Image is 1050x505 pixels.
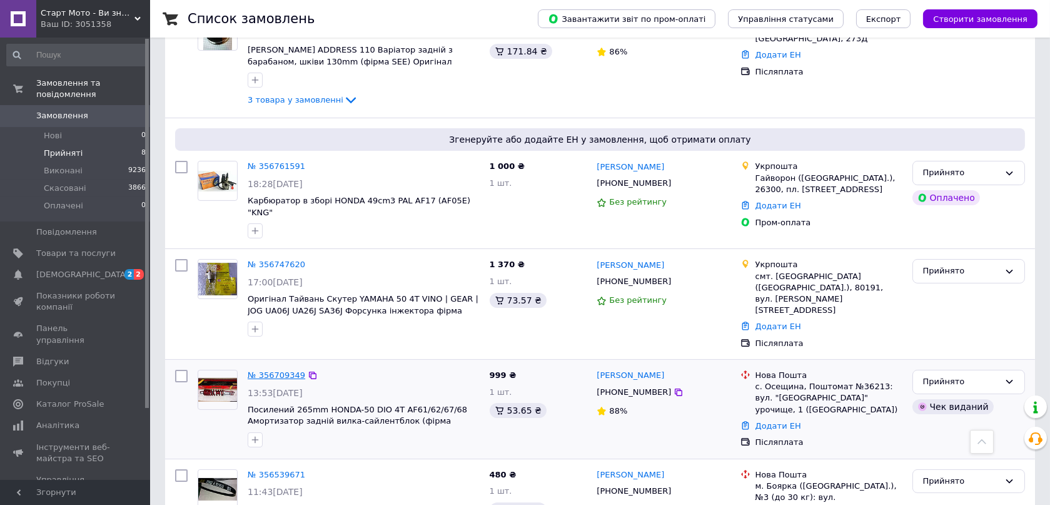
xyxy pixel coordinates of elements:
div: Укрпошта [755,161,902,172]
span: Інструменти веб-майстра та SEO [36,442,116,464]
img: Фото товару [198,478,237,501]
div: [PHONE_NUMBER] [594,175,674,191]
span: 480 ₴ [490,470,517,479]
div: Пром-оплата [755,217,902,228]
div: с. Осещина, Поштомат №36213: вул. "[GEOGRAPHIC_DATA]" урочище, 1 ([GEOGRAPHIC_DATA]) [755,381,902,416]
span: 1 шт. [490,178,512,188]
a: Додати ЕН [755,322,801,331]
span: Повідомлення [36,227,97,238]
span: Каталог ProSale [36,399,104,410]
span: 18:28[DATE] [248,179,303,189]
span: 13:53[DATE] [248,388,303,398]
a: Фото товару [198,370,238,410]
span: 17:00[DATE] [248,277,303,287]
span: Управління статусами [738,14,834,24]
span: Управління сайтом [36,474,116,497]
div: Нова Пошта [755,370,902,381]
span: Оплачені [44,200,83,212]
a: Посилений 265mm HONDA-50 DIO 4T AF61/62/67/68 Амортизатор задній вилка-сайлентблок (фірма Naidite... [248,405,467,437]
img: Фото товару [198,263,237,295]
span: Експорт [866,14,901,24]
button: Завантажити звіт по пром-оплаті [538,9,715,28]
a: № 356747620 [248,260,305,269]
a: 3 товара у замовленні [248,95,358,105]
div: Чек виданий [912,399,994,414]
a: [PERSON_NAME] [597,370,664,382]
span: 2 [134,269,144,280]
button: Створити замовлення [923,9,1037,28]
div: Прийнято [923,375,999,389]
span: Завантажити звіт по пром-оплаті [548,13,705,24]
a: Фото товару [198,259,238,299]
input: Пошук [6,44,147,66]
a: Карбюратор в зборі HONDA 49cm3 PAL AF17 (AF05E) "KNG" [248,196,470,217]
span: 86% [609,47,627,56]
span: Прийняті [44,148,83,159]
div: Прийнято [923,475,999,488]
span: 3 товара у замовленні [248,95,343,105]
span: 1 шт. [490,277,512,286]
div: Гайворон ([GEOGRAPHIC_DATA].), 26300, пл. [STREET_ADDRESS] [755,173,902,195]
a: № 356709349 [248,370,305,380]
span: Створити замовлення [933,14,1027,24]
span: Без рейтингу [609,197,667,207]
span: 11:43[DATE] [248,487,303,497]
span: Відгуки [36,356,69,367]
span: [PERSON_NAME] ADDRESS 110 Варіатор задній з барабаном, шківи 130mm (фірма SEE) Оригінал Тайвань [248,45,453,78]
a: № 356761591 [248,161,305,171]
div: Оплачено [912,190,980,205]
button: Управління статусами [728,9,844,28]
span: 1 000 ₴ [490,161,525,171]
div: Нова Пошта [755,469,902,481]
span: 1 шт. [490,486,512,496]
h1: Список замовлень [188,11,315,26]
div: Прийнято [923,166,999,180]
span: 2 [124,269,134,280]
div: [PHONE_NUMBER] [594,483,674,499]
span: 8 [141,148,146,159]
span: Показники роботи компанії [36,290,116,313]
span: 0 [141,130,146,141]
div: смт. [GEOGRAPHIC_DATA] ([GEOGRAPHIC_DATA].), 80191, вул. [PERSON_NAME][STREET_ADDRESS] [755,271,902,317]
span: Без рейтингу [609,295,667,305]
div: Післяплата [755,338,902,349]
a: Фото товару [198,161,238,201]
div: Прийнято [923,265,999,278]
a: [PERSON_NAME] [597,161,664,173]
span: 88% [609,406,627,416]
span: 1 370 ₴ [490,260,525,269]
span: Замовлення [36,110,88,121]
a: Додати ЕН [755,50,801,59]
div: 171.84 ₴ [490,44,552,59]
div: Ваш ID: 3051358 [41,19,150,30]
a: № 356539671 [248,470,305,479]
span: Згенеруйте або додайте ЕН у замовлення, щоб отримати оплату [180,133,1020,146]
span: Покупці [36,377,70,389]
img: Фото товару [198,171,237,191]
span: 0 [141,200,146,212]
a: Оригінал Тайвань Скутер YAMAHA 50 4T VINO | GEAR | JOG UA06J UA26J SA36J Форсунка інжектора фірма... [248,294,478,327]
span: Скасовані [44,183,86,194]
span: Виконані [44,165,83,176]
a: [PERSON_NAME] [597,469,664,481]
div: [PHONE_NUMBER] [594,384,674,400]
span: Старт Мото - Ви знову на колесах! [41,8,134,19]
div: Післяплата [755,66,902,78]
a: Додати ЕН [755,421,801,431]
span: Замовлення та повідомлення [36,78,150,100]
div: 53.65 ₴ [490,403,547,418]
span: Аналітика [36,420,79,431]
img: Фото товару [198,378,237,402]
span: Панель управління [36,323,116,345]
button: Експорт [856,9,911,28]
span: [DEMOGRAPHIC_DATA] [36,269,129,280]
span: 1 шт. [490,387,512,397]
span: 999 ₴ [490,370,517,380]
span: 3866 [128,183,146,194]
span: Нові [44,130,62,141]
div: [PHONE_NUMBER] [594,273,674,290]
div: Укрпошта [755,259,902,270]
